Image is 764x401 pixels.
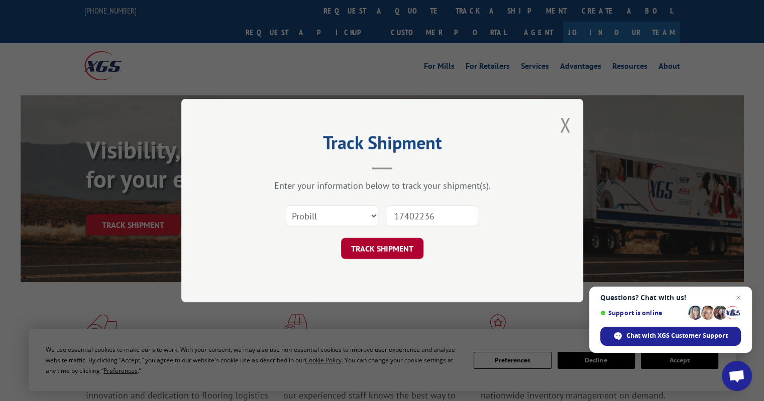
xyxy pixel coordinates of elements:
div: Open chat [722,361,752,391]
span: Close chat [732,292,744,304]
span: Chat with XGS Customer Support [626,331,728,340]
div: Enter your information below to track your shipment(s). [232,180,533,191]
h2: Track Shipment [232,136,533,155]
span: Support is online [600,309,685,317]
input: Number(s) [386,205,478,226]
button: Close modal [560,111,571,138]
span: Questions? Chat with us! [600,294,741,302]
button: TRACK SHIPMENT [341,238,423,259]
div: Chat with XGS Customer Support [600,327,741,346]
